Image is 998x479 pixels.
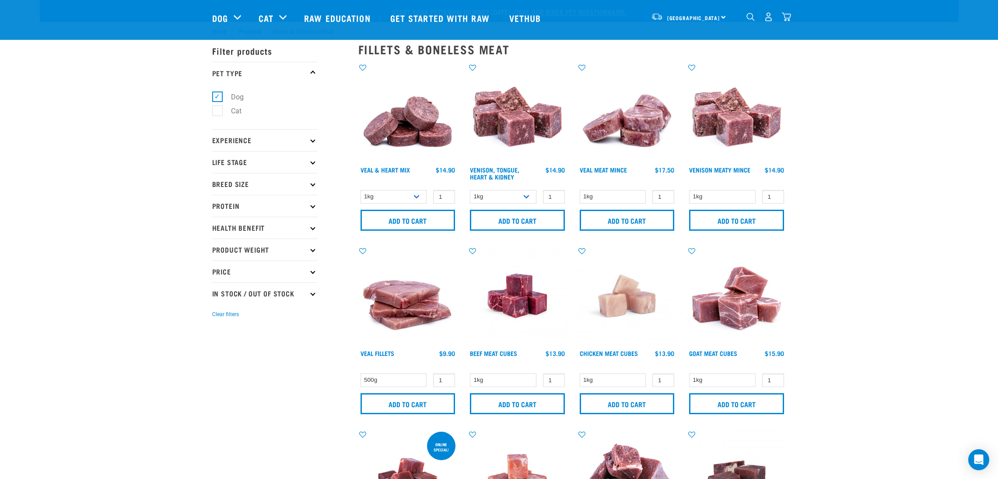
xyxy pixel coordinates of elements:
span: [GEOGRAPHIC_DATA] [667,16,720,19]
div: $14.90 [546,166,565,173]
a: Veal Meat Mince [580,168,627,171]
img: 1160 Veal Meat Mince Medallions 01 [578,63,677,162]
button: Clear filters [212,310,239,318]
a: Venison, Tongue, Heart & Kidney [470,168,519,178]
input: Add to cart [580,210,675,231]
input: Add to cart [580,393,675,414]
a: Veal & Heart Mix [361,168,410,171]
a: Raw Education [295,0,381,35]
div: $14.90 [765,166,784,173]
div: $17.50 [655,166,674,173]
p: Life Stage [212,151,317,173]
p: Protein [212,195,317,217]
a: Cat [259,11,273,25]
input: 1 [762,190,784,204]
p: Price [212,261,317,282]
a: Veal Fillets [361,352,394,355]
p: Pet Type [212,62,317,84]
input: 1 [543,373,565,387]
img: home-icon@2x.png [782,12,791,21]
h2: Fillets & Boneless Meat [358,42,786,56]
label: Dog [217,92,247,102]
p: Product Weight [212,239,317,261]
label: Cat [217,106,245,116]
div: $9.90 [439,350,455,357]
a: Venison Meaty Mince [689,168,750,171]
div: Open Intercom Messenger [968,449,989,470]
a: Vethub [501,0,552,35]
div: $13.90 [655,350,674,357]
div: $13.90 [546,350,565,357]
p: In Stock / Out Of Stock [212,282,317,304]
div: $14.90 [436,166,455,173]
input: 1 [433,373,455,387]
input: Add to cart [470,210,565,231]
img: 1152 Veal Heart Medallions 01 [358,63,458,162]
input: Add to cart [689,210,784,231]
img: 1184 Wild Goat Meat Cubes Boneless 01 [687,247,786,346]
input: 1 [652,373,674,387]
img: user.png [764,12,773,21]
input: 1 [652,190,674,204]
a: Dog [212,11,228,25]
div: $15.90 [765,350,784,357]
a: Beef Meat Cubes [470,352,517,355]
input: Add to cart [470,393,565,414]
input: 1 [762,373,784,387]
input: Add to cart [361,393,455,414]
p: Breed Size [212,173,317,195]
p: Experience [212,129,317,151]
img: Beef Meat Cubes 1669 [468,247,567,346]
img: Pile Of Cubed Venison Tongue Mix For Pets [468,63,567,162]
input: Add to cart [689,393,784,414]
img: 1117 Venison Meat Mince 01 [687,63,786,162]
img: van-moving.png [651,13,663,21]
img: Chicken meat [578,247,677,346]
input: 1 [433,190,455,204]
input: 1 [543,190,565,204]
a: Goat Meat Cubes [689,352,737,355]
a: Chicken Meat Cubes [580,352,638,355]
img: Stack Of Raw Veal Fillets [358,247,458,346]
a: Get started with Raw [382,0,501,35]
div: ONLINE SPECIAL! [427,438,455,456]
p: Filter products [212,40,317,62]
input: Add to cart [361,210,455,231]
p: Health Benefit [212,217,317,239]
img: home-icon-1@2x.png [746,13,755,21]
